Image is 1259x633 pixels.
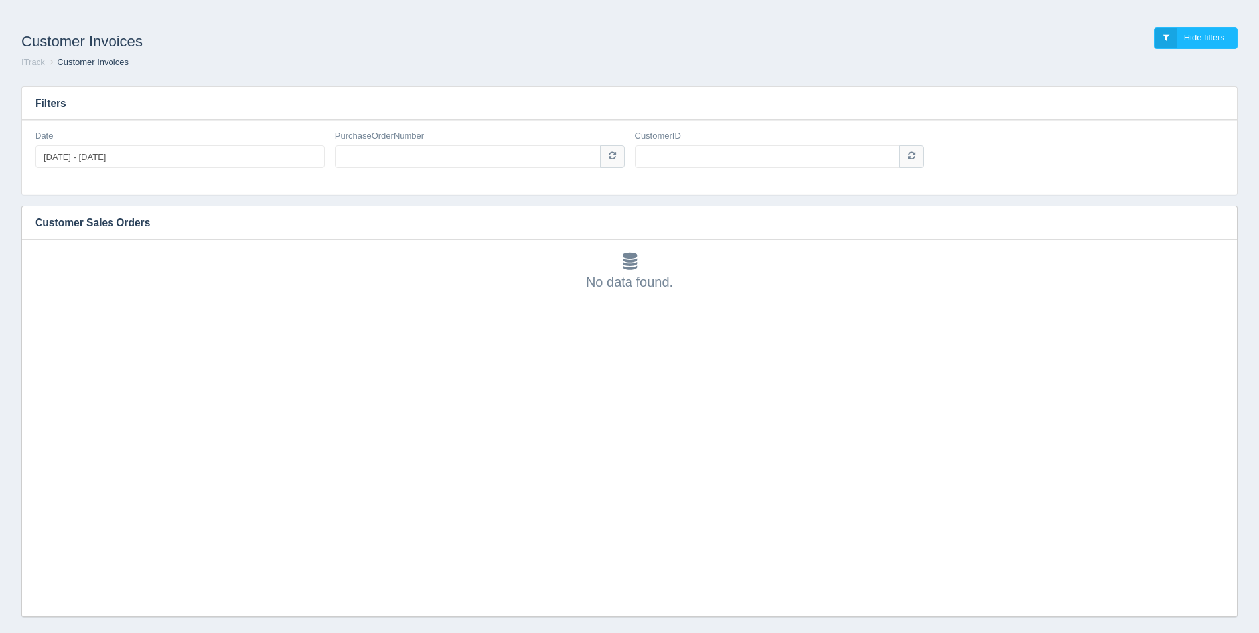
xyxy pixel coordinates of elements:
[335,130,424,143] label: PurchaseOrderNumber
[21,27,630,56] h1: Customer Invoices
[35,253,1224,291] div: No data found.
[635,130,681,143] label: CustomerID
[1184,33,1224,42] span: Hide filters
[35,130,53,143] label: Date
[1154,27,1238,49] a: Hide filters
[21,57,45,67] a: ITrack
[22,87,1237,120] h3: Filters
[22,206,1217,240] h3: Customer Sales Orders
[47,56,129,69] li: Customer Invoices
